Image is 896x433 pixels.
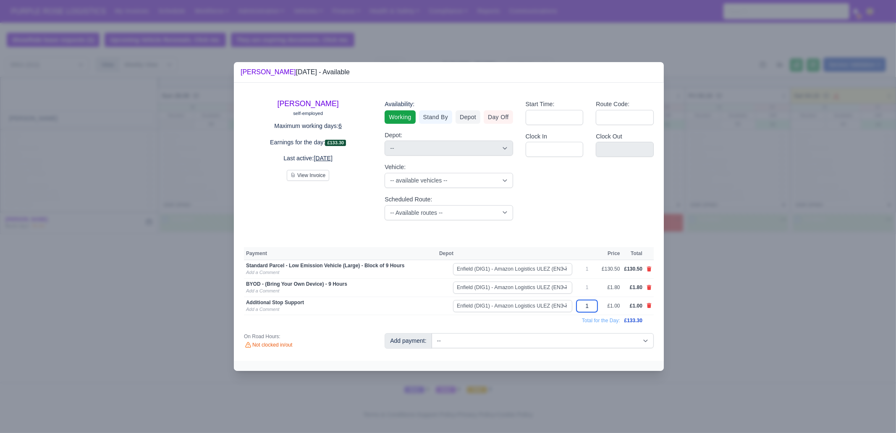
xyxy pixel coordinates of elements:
label: Vehicle: [385,162,406,172]
small: self-employed [293,111,323,116]
th: Depot [437,247,574,260]
a: Depot [456,110,480,124]
u: [DATE] [314,155,333,162]
div: BYOD - (Bring Your Own Device) - 9 Hours [246,281,435,287]
div: [DATE] - Available [241,67,350,77]
a: Stand By [419,110,452,124]
a: Day Off [484,110,513,124]
div: 1 [576,284,597,291]
label: Route Code: [596,99,629,109]
label: Clock Out [596,132,622,141]
td: £130.50 [600,260,622,279]
div: Not clocked in/out [244,342,372,349]
a: Working [385,110,415,124]
span: Total for the Day: [582,318,620,323]
a: [PERSON_NAME] [241,68,296,76]
div: Availability: [385,99,513,109]
p: Last active: [244,154,372,163]
button: View Invoice [287,170,329,181]
p: Maximum working days: [244,121,372,131]
div: 1 [576,266,597,272]
u: 6 [338,123,342,129]
th: Payment [244,247,437,260]
div: Additional Stop Support [246,299,435,306]
iframe: Chat Widget [854,393,896,433]
label: Depot: [385,130,402,140]
span: £130.50 [624,266,642,272]
span: £133.30 [624,318,642,323]
td: £1.80 [600,278,622,297]
td: £1.00 [600,297,622,315]
th: Total [622,247,644,260]
a: Add a Comment [246,288,279,293]
a: Add a Comment [246,307,279,312]
div: Standard Parcel - Low Emission Vehicle (Large) - Block of 9 Hours [246,262,435,269]
a: Add a Comment [246,270,279,275]
span: £1.00 [630,303,642,309]
div: On Road Hours: [244,333,372,340]
label: Scheduled Route: [385,195,432,204]
a: [PERSON_NAME] [278,99,339,108]
th: Price [600,247,622,260]
label: Start Time: [526,99,555,109]
span: £1.80 [630,284,642,290]
span: £133.30 [325,140,346,146]
p: Earnings for the day: [244,138,372,147]
div: Add payment: [385,333,432,348]
label: Clock In [526,132,547,141]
